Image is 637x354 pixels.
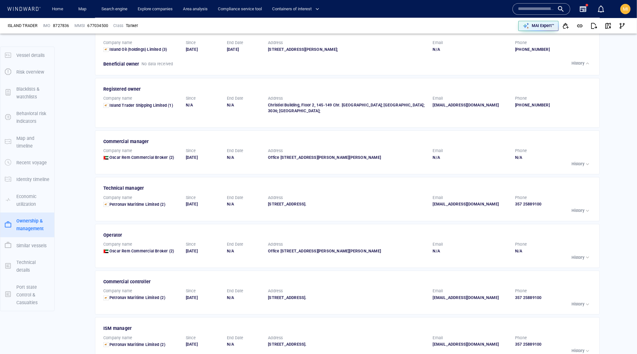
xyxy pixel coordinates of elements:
div: N/A [186,102,222,108]
div: N/A [515,248,592,254]
p: Economic utilization [16,193,50,208]
span: (1) [167,103,173,108]
p: Email [433,195,443,201]
button: Vessel details [0,47,54,64]
a: Area analysis [180,4,210,15]
a: Oscar Rem Commercial Broker (2) [109,155,174,160]
span: First visit [30,18,46,23]
p: History [572,255,584,260]
div: [EMAIL_ADDRESS][DOMAIN_NAME] [433,102,510,108]
p: Phone [515,335,527,341]
button: Search engine [99,4,130,15]
div: [DATE] [186,201,222,207]
button: Visual Link Analysis [615,19,629,33]
p: Company name [103,241,132,247]
p: Similar vessels [16,242,47,250]
div: Focus on vessel path [458,23,468,33]
div: N/A [433,47,510,52]
div: N/A [227,341,263,347]
span: Petronav Maritime Limited [109,202,159,207]
p: Email [433,40,443,46]
p: History [572,208,584,213]
div: [DATE] [186,341,222,347]
span: Island Oil (holdings) Limited [109,47,161,52]
span: [DATE] 21:51 [3,41,20,48]
a: Economic utilization [0,197,54,203]
p: Behavioral risk indicators [16,110,50,125]
button: Export vessel information [442,23,458,33]
div: 357 25889100 [515,295,592,301]
p: Since [186,40,196,46]
a: Map and timeline [0,139,54,145]
span: Entered [GEOGRAPHIC_DATA] for the first time [30,91,86,101]
a: Petronav Maritime Limited (2) [109,295,165,301]
p: Vessel details [16,51,45,59]
p: Address [268,148,283,154]
button: Explore companies [135,4,175,15]
div: [EMAIL_ADDRESS][DOMAIN_NAME] [433,341,510,347]
div: 357 25889100 [515,341,592,347]
span: 7 days [94,165,107,170]
div: N/A [227,248,263,254]
a: Recent voyage [0,159,54,166]
div: N/A [227,295,263,301]
span: (2) [168,155,174,160]
button: Map and timeline [0,130,54,155]
span: First visit [30,41,46,45]
div: [STREET_ADDRESS]. [268,201,427,207]
p: No data received [142,61,173,67]
div: [DATE] [186,155,222,160]
p: Since [186,241,196,247]
span: Containers of interest [272,5,319,13]
p: MMSI [74,23,85,29]
p: Phone [515,40,527,46]
span: Petronav Maritime Limited [109,342,159,347]
p: Company name [103,288,132,294]
p: End Date [227,40,244,46]
button: Port state Control & Casualties [0,279,54,311]
div: [DATE] [186,295,222,301]
p: Company name [103,148,132,154]
p: Email [433,335,443,341]
button: Identity timeline [0,171,54,188]
div: (Still Loading...) [33,6,60,16]
div: N/A [227,102,263,108]
button: Risk overview [0,64,54,80]
div: Notification center [597,5,605,13]
button: Create an AOI. [478,23,488,33]
p: Company name [103,40,132,46]
div: Christiel Building, Floor 2, 145-149 Chr. [GEOGRAPHIC_DATA]; [GEOGRAPHIC_DATA]; 3036; [GEOGRAPHIC... [268,102,427,114]
p: Company name [103,195,132,201]
a: Mapbox [420,194,437,198]
span: First visit [30,86,46,90]
span: Oscar Rem Commercial Broker [109,249,168,253]
dl: [DATE] 08:41First visitEntered [GEOGRAPHIC_DATA] for the first time [3,81,86,104]
button: MAI Expert™ [518,21,559,31]
div: 677034500 [87,23,108,29]
span: [DATE] 21:01 [3,18,20,26]
p: Address [268,40,283,46]
button: History [570,59,592,68]
iframe: Chat [610,325,632,349]
span: Oscar Rem Commercial Broker [109,155,168,160]
p: History [572,161,584,167]
p: Email [433,95,443,101]
span: (2) [168,248,174,254]
p: Email [433,288,443,294]
p: Blacklists & watchlists [16,85,50,101]
p: Map and timeline [16,134,50,150]
span: (2) [159,202,165,207]
p: Since [186,288,196,294]
div: Registered owner [103,85,592,93]
span: (2) [159,342,165,348]
a: Port state Control & Casualties [0,291,54,297]
span: [DATE] 14:50 [3,63,20,71]
p: Address [268,241,283,247]
p: History [572,60,584,66]
a: Oscar Rem Commercial Broker (2) [109,248,174,254]
div: Technical manager [103,184,592,192]
span: (2) [159,295,165,301]
a: Improve this map [471,194,503,198]
a: Island Oil (holdings) Limited (3) [109,47,167,52]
